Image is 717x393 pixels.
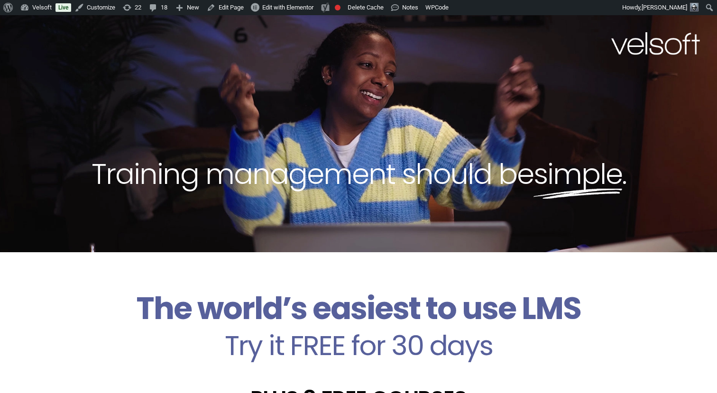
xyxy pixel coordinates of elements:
a: Live [55,3,71,12]
span: [PERSON_NAME] [642,4,687,11]
div: Focus keyphrase not set [335,5,340,10]
span: Edit with Elementor [262,4,313,11]
h2: The world’s easiest to use LMS [64,290,653,327]
h2: Try it FREE for 30 days [64,332,653,359]
h2: Training management should be . [17,155,700,192]
span: simple [533,154,622,194]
